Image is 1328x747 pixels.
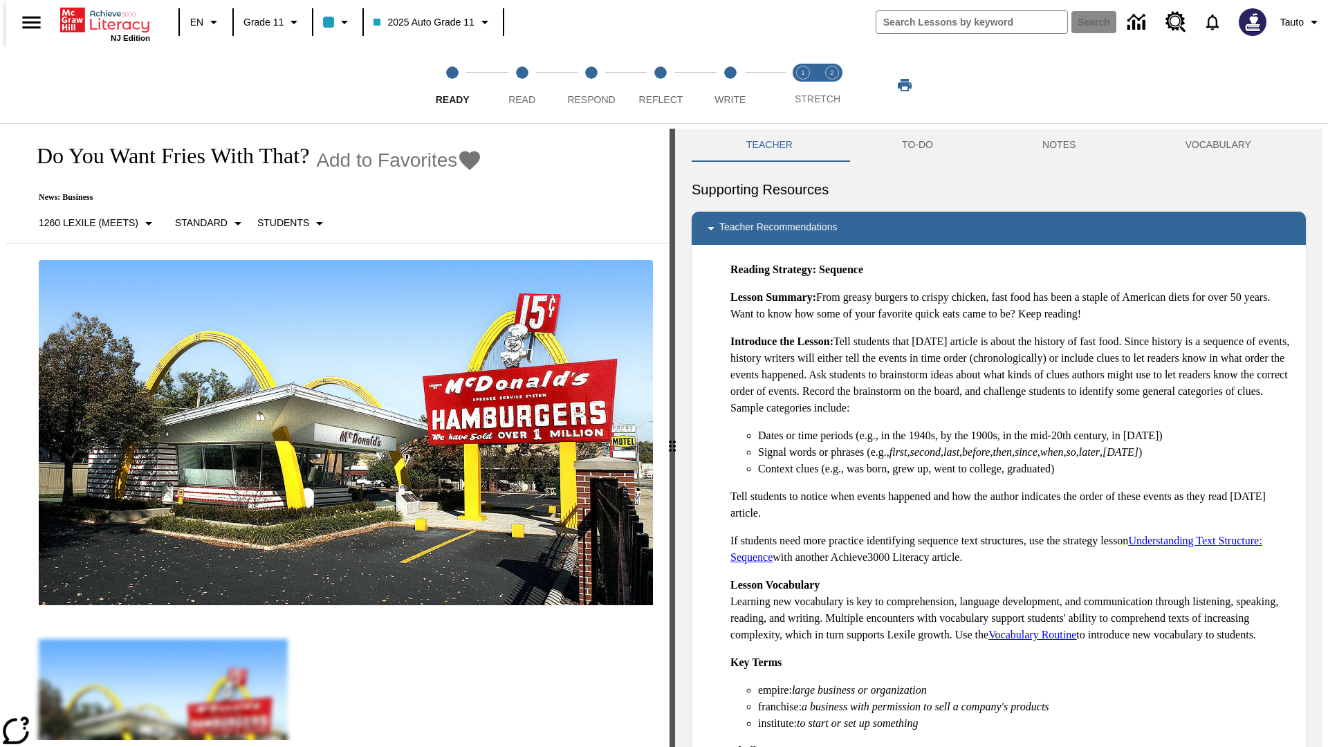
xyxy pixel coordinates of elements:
span: 2025 Auto Grade 11 [373,15,474,30]
button: Select Student [252,211,333,236]
a: Understanding Text Structure: Sequence [730,535,1262,563]
strong: Lesson Summary: [730,291,816,303]
span: Ready [436,94,470,105]
span: Grade 11 [243,15,284,30]
li: institute: [758,715,1295,732]
button: Reflect step 4 of 5 [620,47,701,123]
button: Stretch Respond step 2 of 2 [812,47,852,123]
strong: Key Terms [730,656,782,668]
li: franchise: [758,699,1295,715]
button: Read step 2 of 5 [481,47,562,123]
p: Learning new vocabulary is key to comprehension, language development, and communication through ... [730,577,1295,643]
em: large business or organization [792,684,927,696]
button: Class color is light blue. Change class color [317,10,358,35]
a: Vocabulary Routine [988,629,1076,640]
li: Context clues (e.g., was born, grew up, went to college, graduated) [758,461,1295,477]
a: Notifications [1195,4,1230,40]
span: STRETCH [795,93,840,104]
em: second [910,446,941,458]
button: TO-DO [847,129,988,162]
p: Students [257,216,309,230]
p: News: Business [22,192,482,203]
div: Press Enter or Spacebar and then press right and left arrow keys to move the slider [670,129,675,747]
button: Write step 5 of 5 [690,47,771,123]
li: empire: [758,682,1295,699]
em: when [1040,446,1064,458]
em: then [993,446,1012,458]
strong: Sequence [819,264,863,275]
div: Teacher Recommendations [692,212,1306,245]
span: Add to Favorites [316,149,457,172]
em: since [1015,446,1037,458]
em: [DATE] [1103,446,1138,458]
p: Standard [175,216,228,230]
span: Respond [567,94,615,105]
button: Select Lexile, 1260 Lexile (Meets) [33,211,163,236]
button: Stretch Read step 1 of 2 [783,47,823,123]
button: Scaffolds, Standard [169,211,252,236]
button: Class: 2025 Auto Grade 11, Select your class [368,10,498,35]
p: 1260 Lexile (Meets) [39,216,138,230]
span: Tauto [1280,15,1304,30]
button: Profile/Settings [1275,10,1328,35]
em: last [943,446,959,458]
input: search field [876,11,1067,33]
button: Open side menu [11,2,52,43]
em: to start or set up something [797,717,919,729]
span: Read [508,94,535,105]
a: Resource Center, Will open in new tab [1157,3,1195,41]
h6: Supporting Resources [692,178,1306,201]
em: first [889,446,907,458]
button: Ready step 1 of 5 [412,47,492,123]
div: Instructional Panel Tabs [692,129,1306,162]
em: a business with permission to sell a company's products [802,701,1049,712]
div: Home [60,5,150,42]
span: Reflect [639,94,683,105]
button: Add to Favorites - Do You Want Fries With That? [316,148,482,172]
button: Language: EN, Select a language [184,10,228,35]
strong: Reading Strategy: [730,264,816,275]
text: 2 [830,69,833,76]
button: Grade: Grade 11, Select a grade [238,10,308,35]
img: Avatar [1239,8,1266,36]
button: Teacher [692,129,847,162]
span: EN [190,15,203,30]
p: Teacher Recommendations [719,220,837,237]
button: VOCABULARY [1130,129,1306,162]
em: later [1079,446,1100,458]
li: Dates or time periods (e.g., in the 1940s, by the 1900s, in the mid-20th century, in [DATE]) [758,427,1295,444]
strong: Lesson Vocabulary [730,579,820,591]
li: Signal words or phrases (e.g., , , , , , , , , , ) [758,444,1295,461]
button: Respond step 3 of 5 [551,47,631,123]
div: reading [6,129,670,740]
span: NJ Edition [111,34,150,42]
text: 1 [801,69,804,76]
p: If students need more practice identifying sequence text structures, use the strategy lesson with... [730,533,1295,566]
p: Tell students to notice when events happened and how the author indicates the order of these even... [730,488,1295,522]
button: Print [883,73,927,98]
button: NOTES [988,129,1130,162]
a: Data Center [1119,3,1157,41]
em: so [1067,446,1076,458]
strong: Introduce the Lesson: [730,335,833,347]
p: From greasy burgers to crispy chicken, fast food has been a staple of American diets for over 50 ... [730,289,1295,322]
h1: Do You Want Fries With That? [22,143,309,169]
p: Tell students that [DATE] article is about the history of fast food. Since history is a sequence ... [730,333,1295,416]
div: activity [675,129,1322,747]
span: Write [714,94,746,105]
button: Select a new avatar [1230,4,1275,40]
em: before [962,446,990,458]
img: One of the first McDonald's stores, with the iconic red sign and golden arches. [39,260,653,606]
